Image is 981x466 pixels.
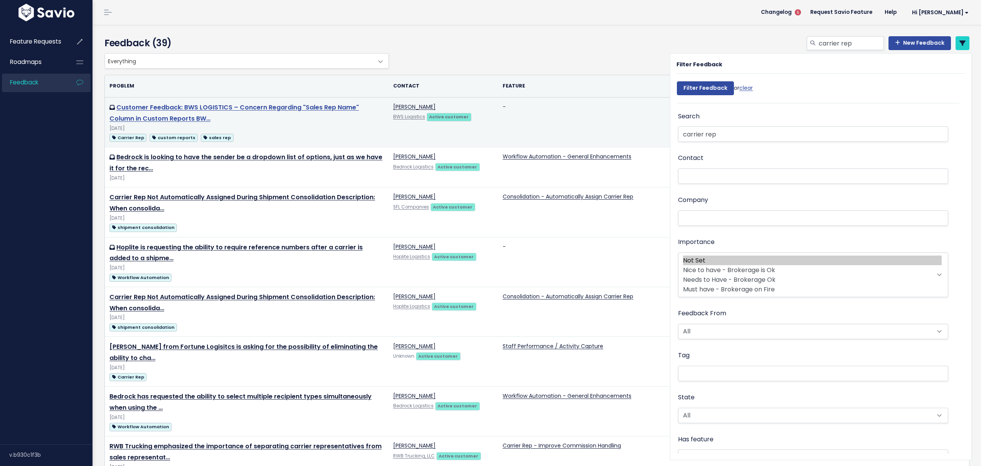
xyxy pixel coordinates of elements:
[17,4,76,21] img: logo-white.9d6f32f41409.svg
[393,453,435,459] a: RWB Trucking, LLC
[109,392,372,412] a: Bedrock has requested the ability to select multiple recipient types simultaneously when using the …
[878,7,903,18] a: Help
[393,342,436,350] a: [PERSON_NAME]
[393,293,436,300] a: [PERSON_NAME]
[498,98,712,147] td: -
[109,133,146,142] a: Carrier Rep
[683,256,942,265] option: Not Set
[109,124,384,133] div: [DATE]
[761,10,792,15] span: Changelog
[503,442,621,449] a: Carrier Rep - Improve Commission Handling
[678,111,700,122] label: Search
[109,103,359,123] a: Customer Feedback: BWS LOGISTICS – Concern Regarding "Sales Rep Name" Column in Custom Reports BW…
[109,423,172,431] span: Workflow Automation
[109,293,375,313] a: Carrier Rep Not Automatically Assigned During Shipment Consolidation Description: When consolida…
[903,7,975,19] a: Hi [PERSON_NAME]
[393,442,436,449] a: [PERSON_NAME]
[676,61,722,68] strong: Filter Feedback
[109,364,384,372] div: [DATE]
[109,422,172,431] a: Workflow Automation
[434,303,474,310] strong: Active customer
[678,237,715,248] label: Importance
[109,134,146,142] span: Carrier Rep
[393,114,425,120] a: BWS Logistics
[678,153,703,164] label: Contact
[2,53,64,71] a: Roadmaps
[677,81,734,95] input: Filter Feedback
[818,36,884,50] input: Search feedback...
[393,392,436,400] a: [PERSON_NAME]
[109,222,177,232] a: shipment consolidation
[393,403,434,409] a: Bedrock Logistics
[436,452,481,459] a: Active customer
[683,275,942,284] option: Needs to Have - Brokerage Ok
[437,403,477,409] strong: Active customer
[105,75,389,98] th: Problem
[9,445,93,465] div: v.b930c1f3b
[418,353,458,359] strong: Active customer
[503,153,631,160] a: Workflow Automation - General Enhancements
[433,204,473,210] strong: Active customer
[109,373,146,381] span: Carrier Rep
[435,163,480,170] a: Active customer
[393,164,434,170] a: Bedrock Logistics
[150,133,198,142] a: custom reports
[912,10,969,15] span: Hi [PERSON_NAME]
[109,193,375,213] a: Carrier Rep Not Automatically Assigned During Shipment Consolidation Description: When consolida…
[393,193,436,200] a: [PERSON_NAME]
[109,224,177,232] span: shipment consolidation
[437,164,477,170] strong: Active customer
[201,133,233,142] a: sales rep
[427,113,471,120] a: Active customer
[109,414,384,422] div: [DATE]
[503,293,633,300] a: Consolidation - Automatically Assign Carrier Rep
[678,308,726,319] label: Feedback From
[109,342,378,362] a: [PERSON_NAME] from Fortune Logisitcs is asking for the possibility of eliminating the ability to ...
[888,36,951,50] a: New Feedback
[2,33,64,50] a: Feature Requests
[109,314,384,322] div: [DATE]
[416,352,461,360] a: Active customer
[109,322,177,332] a: shipment consolidation
[678,434,713,445] label: Has feature
[393,353,414,359] span: Unknown
[109,153,382,173] a: Bedrock is looking to have the sender be a dropdown list of options, just as we have it for the rec…
[109,442,382,462] a: RWB Trucking emphasized the importance of separating carrier representatives from sales representat…
[503,392,631,400] a: Workflow Automation - General Enhancements
[109,214,384,222] div: [DATE]
[432,252,476,260] a: Active customer
[104,36,385,50] h4: Feedback (39)
[431,203,475,210] a: Active customer
[439,453,478,459] strong: Active customer
[498,237,712,287] td: -
[109,243,363,263] a: Hoplite is requesting the ability to require reference numbers after a carrier is added to a shipme…
[678,126,948,142] input: Search Feedback
[429,114,469,120] strong: Active customer
[434,254,474,260] strong: Active customer
[498,75,712,98] th: Feature
[678,195,708,206] label: Company
[10,78,38,86] span: Feedback
[795,9,801,15] span: 5
[503,342,603,350] a: Staff Performance / Activity Capture
[109,274,172,282] span: Workflow Automation
[678,392,695,403] label: State
[804,7,878,18] a: Request Savio Feature
[150,134,198,142] span: custom reports
[109,273,172,282] a: Workflow Automation
[105,54,373,68] span: Everything
[739,84,753,92] a: clear
[435,402,480,409] a: Active customer
[677,77,753,103] div: or
[2,74,64,91] a: Feedback
[109,264,384,272] div: [DATE]
[201,134,233,142] span: sales rep
[393,153,436,160] a: [PERSON_NAME]
[10,58,42,66] span: Roadmaps
[678,350,690,361] label: Tag
[389,75,498,98] th: Contact
[109,372,146,382] a: Carrier Rep
[109,174,384,182] div: [DATE]
[393,303,430,310] a: Hoplite Logistics
[503,193,633,200] a: Consolidation - Automatically Assign Carrier Rep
